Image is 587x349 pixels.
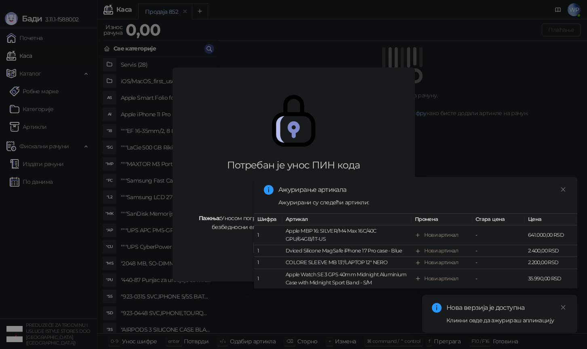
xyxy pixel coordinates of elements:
div: Нови артикал [424,247,458,255]
div: Нова верзија је доступна [446,303,568,313]
td: - [472,257,525,269]
th: Промена [412,214,472,225]
img: secure.svg [268,95,320,147]
span: info-circle [264,185,274,195]
td: 2.400,00 RSD [525,245,577,257]
div: Нови артикал [424,275,458,283]
span: close [560,187,566,192]
div: Уносом погрешног ПИН кода 5 пута узастопно, блокираћете безбедносни елемент и он више неће моћи д... [195,214,392,231]
td: 1 [254,257,282,269]
th: Цена [525,214,577,225]
a: Close [559,185,568,194]
td: COLORE SLEEVE MB 13"/LAPTOP 12" NERO [282,257,412,269]
button: Одустани [253,241,293,254]
td: - [472,269,525,289]
td: 1 [254,269,282,289]
div: Ажурирани су следећи артикли: [278,198,568,207]
td: 1 [254,245,282,257]
span: close [560,305,566,310]
td: Apple Watch SE 3 GPS 40mm Midnight Aluminium Case with Midnight Sport Band - S/M [282,269,412,289]
td: - [472,245,525,257]
td: Apple MBP 16: SILVER/M4 Max 16C/40C GPU/64GB/1T-US [282,225,412,245]
strong: Пажња: [199,214,221,222]
td: 1 [254,225,282,245]
th: Шифра [254,214,282,225]
th: Стара цена [472,214,525,225]
div: Нови артикал [424,231,458,239]
div: Нови артикал [424,259,458,267]
td: - [472,225,525,245]
div: Потребан је унос ПИН кода [195,159,392,172]
td: 2.200,00 RSD [525,257,577,269]
span: info-circle [432,303,442,313]
td: 35.990,00 RSD [525,269,577,289]
td: 641.000,00 RSD [525,225,577,245]
div: Кликни овде да ажурираш апликацију [446,316,568,325]
th: Артикал [282,214,412,225]
div: Ажурирање артикала [278,185,568,195]
a: Close [559,303,568,312]
td: Dviced Silicone MagSafe iPhone 17 Pro case - Blue [282,245,412,257]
